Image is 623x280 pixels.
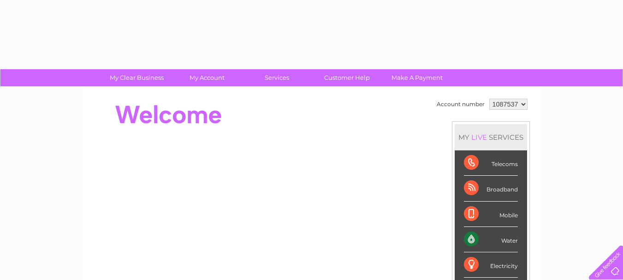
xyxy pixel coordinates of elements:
[434,96,487,112] td: Account number
[469,133,489,142] div: LIVE
[464,176,518,201] div: Broadband
[239,69,315,86] a: Services
[464,227,518,252] div: Water
[464,150,518,176] div: Telecoms
[99,69,175,86] a: My Clear Business
[309,69,385,86] a: Customer Help
[379,69,455,86] a: Make A Payment
[464,202,518,227] div: Mobile
[455,124,527,150] div: MY SERVICES
[169,69,245,86] a: My Account
[464,252,518,278] div: Electricity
